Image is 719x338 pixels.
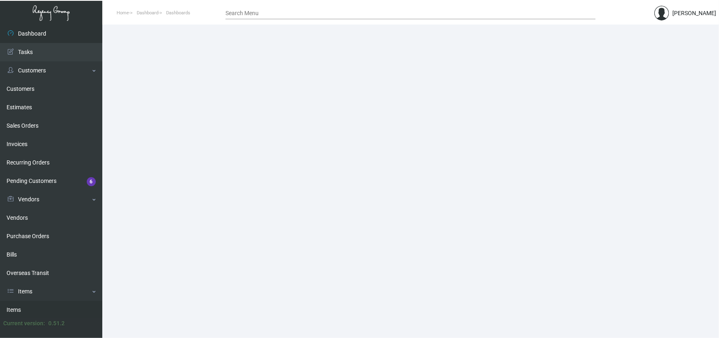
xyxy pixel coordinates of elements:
span: Dashboard [137,10,158,16]
div: 0.51.2 [48,319,65,328]
span: Dashboards [166,10,190,16]
span: Home [117,10,129,16]
div: [PERSON_NAME] [672,9,716,18]
img: admin@bootstrapmaster.com [654,6,669,20]
div: Current version: [3,319,45,328]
